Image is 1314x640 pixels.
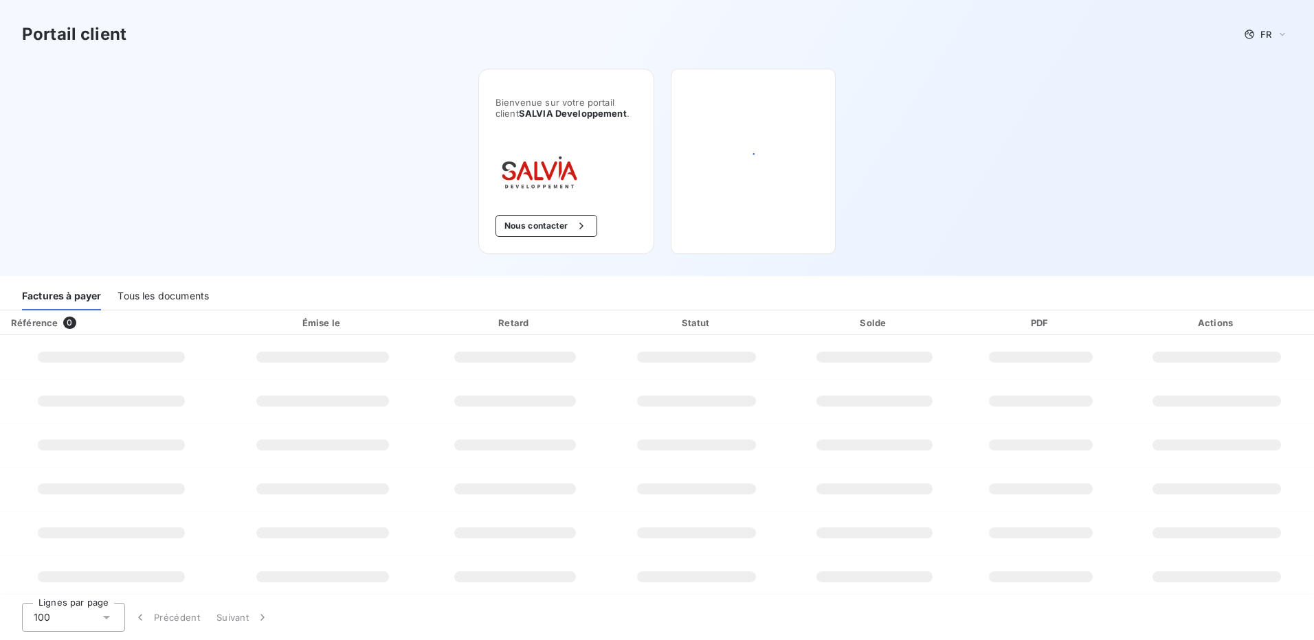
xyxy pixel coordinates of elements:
button: Suivant [208,603,278,632]
button: Précédent [125,603,208,632]
div: Référence [11,317,58,328]
h3: Portail client [22,22,126,47]
div: Émise le [225,316,421,330]
span: SALVIA Developpement [519,108,627,119]
span: 0 [63,317,76,329]
div: PDF [965,316,1117,330]
span: FR [1260,29,1271,40]
span: Bienvenue sur votre portail client . [495,97,637,119]
button: Nous contacter [495,215,597,237]
div: Statut [610,316,784,330]
div: Solde [790,316,959,330]
img: Company logo [495,152,583,193]
div: Actions [1122,316,1311,330]
div: Factures à payer [22,282,101,310]
span: 100 [34,610,50,624]
div: Retard [425,316,604,330]
div: Tous les documents [118,282,209,310]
